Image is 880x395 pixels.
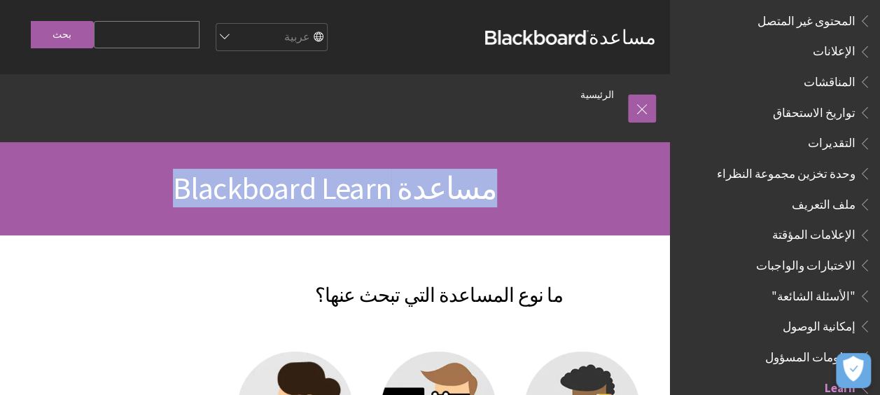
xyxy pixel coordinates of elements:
[580,86,614,104] a: الرئيسية
[31,21,94,48] input: بحث
[485,25,656,50] a: مساعدةBlackboard
[825,376,855,395] span: Learn
[836,353,871,388] button: فتح التفضيلات
[813,40,855,59] span: الإعلانات
[771,284,855,303] span: "الأسئلة الشائعة"
[173,169,498,207] span: مساعدة Blackboard Learn
[717,162,855,181] span: وحدة تخزين مجموعة النظراء
[792,193,855,212] span: ملف التعريف
[765,345,855,364] span: معلومات المسؤول
[221,263,656,310] h2: ما نوع المساعدة التي تبحث عنها؟
[756,254,855,272] span: الاختبارات والواجبات
[485,30,589,45] strong: Blackboard
[215,24,327,52] select: Site Language Selector
[772,223,855,242] span: الإعلامات المؤقتة
[773,101,855,120] span: تواريخ الاستحقاق
[783,314,855,333] span: إمكانية الوصول
[757,9,855,28] span: المحتوى غير المتصل
[808,132,855,151] span: التقديرات
[804,70,855,89] span: المناقشات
